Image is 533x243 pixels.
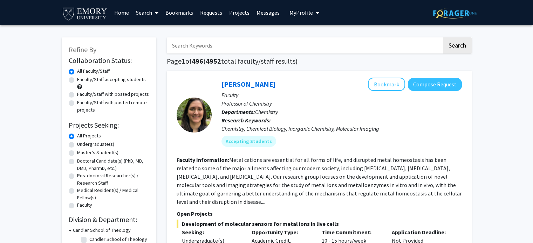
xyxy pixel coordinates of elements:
a: [PERSON_NAME] [221,80,275,88]
span: 4952 [206,57,221,65]
a: Requests [197,0,226,25]
button: Add Daniela Buccella to Bookmarks [368,78,405,91]
span: Chemistry [255,108,278,115]
p: Opportunity Type: [252,228,311,236]
span: 496 [192,57,203,65]
label: Undergraduate(s) [77,141,114,148]
span: My Profile [289,9,313,16]
h2: Division & Department: [69,215,149,224]
fg-read-more: Metal cations are essential for all forms of life, and disrupted metal homeostasis has been relat... [177,156,462,205]
a: Bookmarks [162,0,197,25]
label: All Faculty/Staff [77,67,110,75]
img: Emory University Logo [62,6,108,21]
span: 1 [182,57,185,65]
a: Projects [226,0,253,25]
h3: Candler School of Theology [73,227,131,234]
label: Candler School of Theology [89,236,147,243]
label: Faculty/Staff with posted remote projects [77,99,149,114]
label: Postdoctoral Researcher(s) / Research Staff [77,172,149,187]
b: Research Keywords: [221,117,271,124]
label: Faculty [77,201,92,209]
b: Departments: [221,108,255,115]
p: Time Commitment: [322,228,381,236]
a: Home [111,0,132,25]
label: Doctoral Candidate(s) (PhD, MD, DMD, PharmD, etc.) [77,157,149,172]
iframe: Chat [5,212,30,238]
span: Development of molecular sensors for metal ions in live cells [177,220,462,228]
p: Open Projects [177,209,462,218]
label: Master's Student(s) [77,149,118,156]
mat-chip: Accepting Students [221,136,276,147]
img: ForagerOne Logo [433,8,477,19]
a: Search [132,0,162,25]
a: Messages [253,0,283,25]
button: Search [443,37,472,53]
div: Chemistry, Chemical Biology, Inorganic Chemistry, Molecular Imaging [221,124,462,133]
label: Medical Resident(s) / Medical Fellow(s) [77,187,149,201]
label: Faculty/Staff with posted projects [77,91,149,98]
input: Search Keywords [167,37,442,53]
span: Refine By [69,45,96,54]
label: All Projects [77,132,101,140]
p: Professor of Chemistry [221,99,462,108]
h1: Page of ( total faculty/staff results) [167,57,472,65]
b: Faculty Information: [177,156,229,163]
label: Faculty/Staff accepting students [77,76,146,83]
h2: Projects Seeking: [69,121,149,129]
p: Application Deadline: [392,228,451,236]
p: Faculty [221,91,462,99]
button: Compose Request to Daniela Buccella [408,78,462,91]
p: Seeking: [182,228,241,236]
h2: Collaboration Status: [69,56,149,65]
